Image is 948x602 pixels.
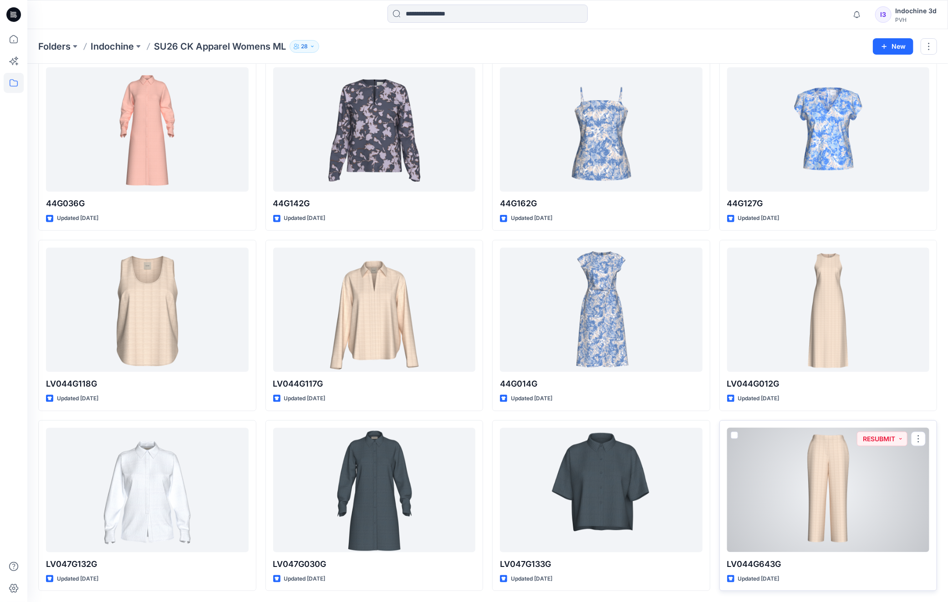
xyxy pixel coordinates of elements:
p: Updated [DATE] [284,394,326,403]
p: LV047G133G [500,558,703,571]
p: Updated [DATE] [57,574,98,584]
a: LV047G030G [273,428,476,552]
a: LV047G133G [500,428,703,552]
p: Updated [DATE] [57,214,98,223]
p: Updated [DATE] [738,394,780,403]
p: 44G036G [46,197,249,210]
a: LV044G643G [727,428,930,552]
p: 44G162G [500,197,703,210]
p: LV044G643G [727,558,930,571]
p: Updated [DATE] [511,214,552,223]
a: 44G014G [500,248,703,372]
a: LV044G117G [273,248,476,372]
a: Indochine [91,40,134,53]
button: 28 [290,40,319,53]
div: Indochine 3d [895,5,937,16]
p: Updated [DATE] [284,214,326,223]
a: 44G127G [727,67,930,192]
a: 44G142G [273,67,476,192]
a: Folders [38,40,71,53]
button: New [873,38,913,55]
p: Updated [DATE] [738,574,780,584]
p: Updated [DATE] [57,394,98,403]
p: SU26 CK Apparel Womens ML [154,40,286,53]
p: 44G014G [500,378,703,390]
p: LV044G012G [727,378,930,390]
a: LV044G118G [46,248,249,372]
p: LV047G132G [46,558,249,571]
a: LV044G012G [727,248,930,372]
p: LV044G118G [46,378,249,390]
div: I3 [875,6,892,23]
p: Updated [DATE] [738,214,780,223]
p: 28 [301,41,308,51]
p: Updated [DATE] [511,574,552,584]
p: LV044G117G [273,378,476,390]
p: 44G142G [273,197,476,210]
p: LV047G030G [273,558,476,571]
a: 44G036G [46,67,249,192]
a: 44G162G [500,67,703,192]
p: Updated [DATE] [284,574,326,584]
p: 44G127G [727,197,930,210]
p: Updated [DATE] [511,394,552,403]
a: LV047G132G [46,428,249,552]
div: PVH [895,16,937,23]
